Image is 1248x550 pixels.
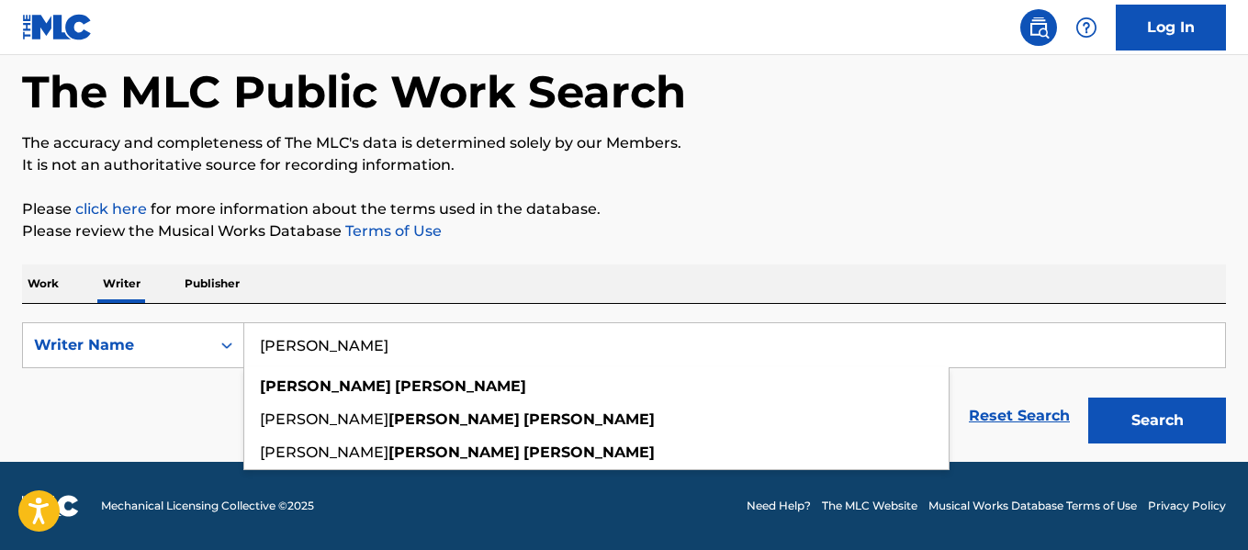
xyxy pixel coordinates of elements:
div: Help [1068,9,1105,46]
h1: The MLC Public Work Search [22,64,686,119]
span: [PERSON_NAME] [260,410,388,428]
a: Log In [1116,5,1226,51]
form: Search Form [22,322,1226,453]
span: Mechanical Licensing Collective © 2025 [101,498,314,514]
a: The MLC Website [822,498,917,514]
a: Terms of Use [342,222,442,240]
strong: [PERSON_NAME] [388,443,520,461]
img: search [1028,17,1050,39]
img: logo [22,495,79,517]
div: Writer Name [34,334,199,356]
div: Widget de chat [1156,462,1248,550]
strong: [PERSON_NAME] [523,443,655,461]
a: Public Search [1020,9,1057,46]
strong: [PERSON_NAME] [395,377,526,395]
img: MLC Logo [22,14,93,40]
a: Reset Search [960,396,1079,436]
strong: [PERSON_NAME] [260,377,391,395]
a: Musical Works Database Terms of Use [928,498,1137,514]
iframe: Chat Widget [1156,462,1248,550]
p: Please for more information about the terms used in the database. [22,198,1226,220]
a: click here [75,200,147,218]
img: help [1075,17,1097,39]
p: Publisher [179,264,245,303]
p: The accuracy and completeness of The MLC's data is determined solely by our Members. [22,132,1226,154]
a: Need Help? [747,498,811,514]
p: It is not an authoritative source for recording information. [22,154,1226,176]
button: Search [1088,398,1226,443]
strong: [PERSON_NAME] [523,410,655,428]
a: Privacy Policy [1148,498,1226,514]
p: Work [22,264,64,303]
p: Please review the Musical Works Database [22,220,1226,242]
strong: [PERSON_NAME] [388,410,520,428]
p: Writer [97,264,146,303]
span: [PERSON_NAME] [260,443,388,461]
